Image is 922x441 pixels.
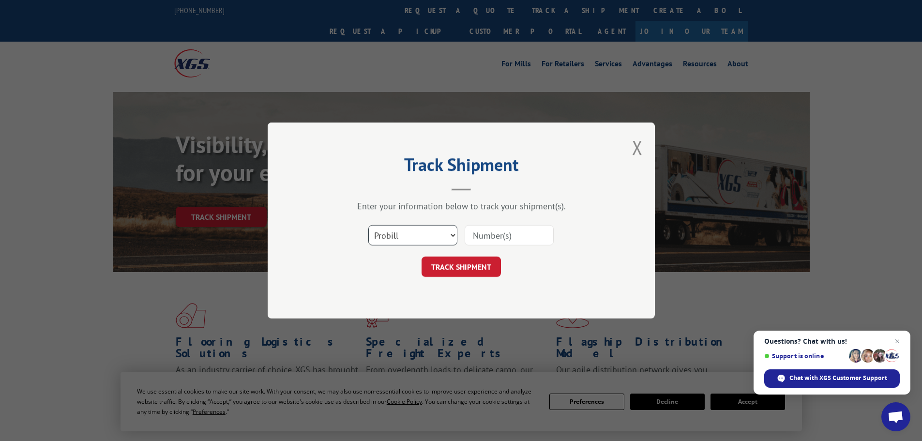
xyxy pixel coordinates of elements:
[632,135,643,160] button: Close modal
[316,158,606,176] h2: Track Shipment
[764,337,900,345] span: Questions? Chat with us!
[789,374,887,382] span: Chat with XGS Customer Support
[764,352,846,360] span: Support is online
[892,335,903,347] span: Close chat
[764,369,900,388] div: Chat with XGS Customer Support
[465,225,554,245] input: Number(s)
[422,257,501,277] button: TRACK SHIPMENT
[881,402,910,431] div: Open chat
[316,200,606,212] div: Enter your information below to track your shipment(s).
